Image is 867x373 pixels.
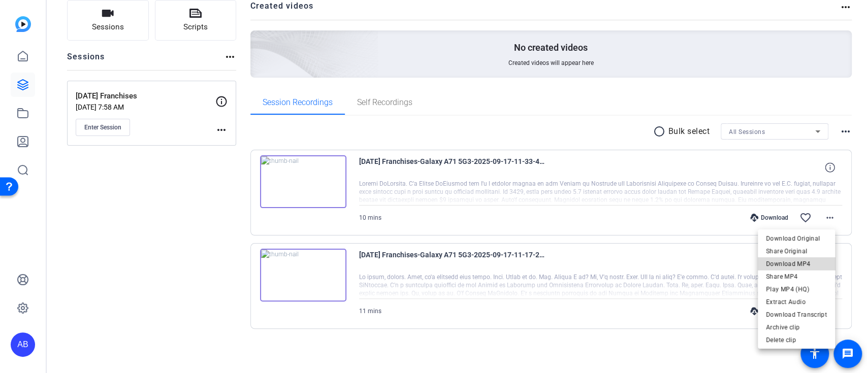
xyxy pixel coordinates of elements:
span: Share MP4 [766,270,827,282]
span: Extract Audio [766,295,827,308]
span: Download Original [766,232,827,244]
span: Play MP4 (HQ) [766,283,827,295]
span: Archive clip [766,321,827,333]
span: Delete clip [766,333,827,346]
span: Share Original [766,245,827,257]
span: Download MP4 [766,257,827,269]
span: Download Transcript [766,308,827,320]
